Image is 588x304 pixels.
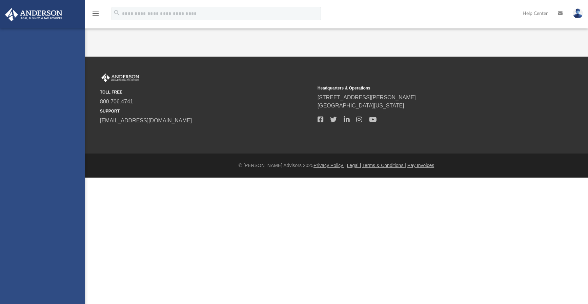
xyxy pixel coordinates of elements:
[92,13,100,18] a: menu
[407,163,434,168] a: Pay Invoices
[313,163,346,168] a: Privacy Policy |
[3,8,64,21] img: Anderson Advisors Platinum Portal
[362,163,406,168] a: Terms & Conditions |
[347,163,361,168] a: Legal |
[100,74,141,82] img: Anderson Advisors Platinum Portal
[100,108,313,114] small: SUPPORT
[318,85,530,91] small: Headquarters & Operations
[92,9,100,18] i: menu
[100,89,313,95] small: TOLL FREE
[85,162,588,169] div: © [PERSON_NAME] Advisors 2025
[318,103,404,108] a: [GEOGRAPHIC_DATA][US_STATE]
[113,9,121,17] i: search
[318,95,416,100] a: [STREET_ADDRESS][PERSON_NAME]
[100,118,192,123] a: [EMAIL_ADDRESS][DOMAIN_NAME]
[100,99,133,104] a: 800.706.4741
[573,8,583,18] img: User Pic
